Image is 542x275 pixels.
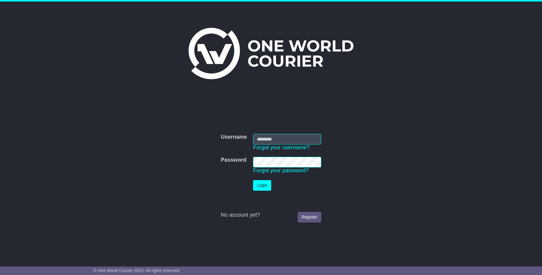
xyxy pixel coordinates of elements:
label: Password [221,157,246,163]
a: Forgot your username? [253,144,309,150]
button: Login [253,180,271,191]
label: Username [221,134,247,141]
span: © One World Courier 2025. All rights reserved. [94,268,181,273]
a: Register [298,212,321,222]
img: One World [189,28,353,79]
div: No account yet? [221,212,321,218]
a: Forgot your password? [253,167,309,173]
